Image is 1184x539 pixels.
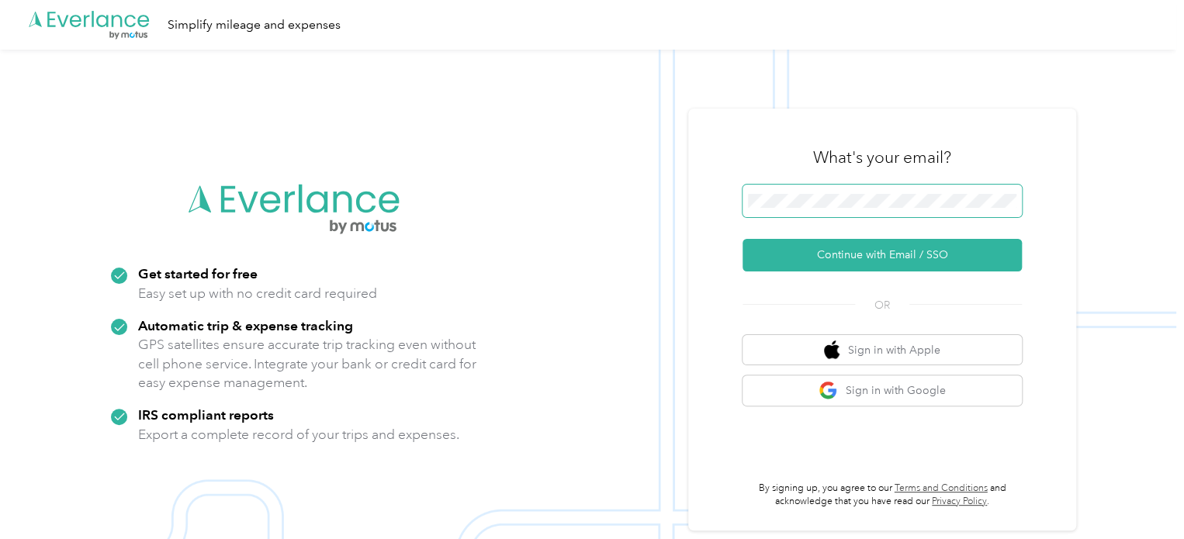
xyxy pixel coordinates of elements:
[743,375,1022,406] button: google logoSign in with Google
[138,265,258,282] strong: Get started for free
[855,297,909,313] span: OR
[138,425,459,444] p: Export a complete record of your trips and expenses.
[138,406,274,423] strong: IRS compliant reports
[895,482,988,494] a: Terms and Conditions
[743,335,1022,365] button: apple logoSign in with Apple
[138,317,353,333] strong: Automatic trip & expense tracking
[168,16,341,35] div: Simplify mileage and expenses
[819,381,838,400] img: google logo
[824,340,840,360] img: apple logo
[138,335,477,392] p: GPS satellites ensure accurate trip tracking even without cell phone service. Integrate your bank...
[743,482,1022,509] p: By signing up, you agree to our and acknowledge that you have read our .
[813,147,951,168] h3: What's your email?
[932,496,987,507] a: Privacy Policy
[743,239,1022,271] button: Continue with Email / SSO
[138,284,377,303] p: Easy set up with no credit card required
